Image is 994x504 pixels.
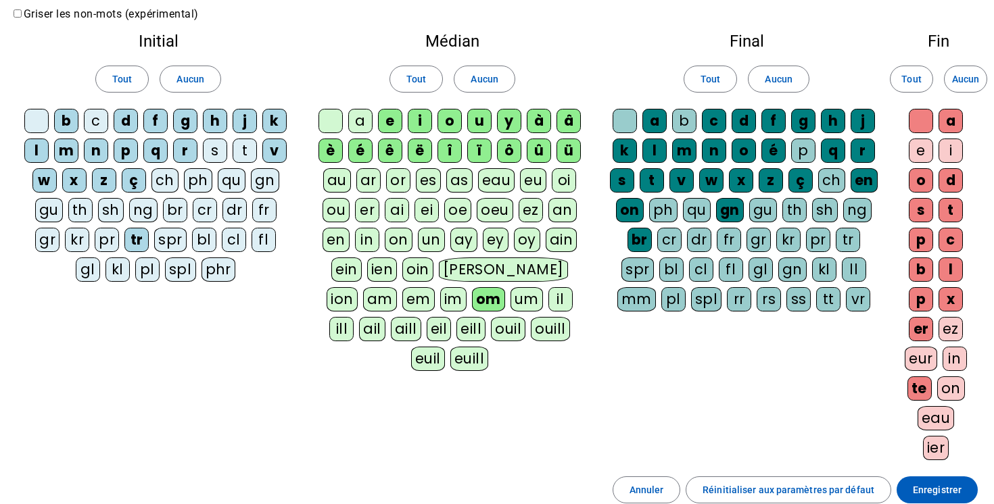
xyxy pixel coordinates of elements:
[355,198,379,222] div: er
[389,66,443,93] button: Tout
[687,228,711,252] div: dr
[909,228,933,252] div: p
[943,347,967,371] div: in
[323,198,350,222] div: ou
[456,317,486,341] div: eill
[939,257,963,282] div: l
[851,138,875,163] div: r
[749,257,773,282] div: gl
[812,257,836,282] div: kl
[816,287,841,311] div: tt
[913,482,962,498] span: Enregistrer
[163,198,187,222] div: br
[791,109,815,133] div: g
[686,476,891,503] button: Réinitialiser aux paramètres par défaut
[761,138,786,163] div: é
[222,228,246,252] div: cl
[952,71,979,87] span: Aucun
[890,66,933,93] button: Tout
[233,138,257,163] div: t
[672,138,696,163] div: m
[918,406,955,430] div: eau
[450,228,477,252] div: ay
[897,476,978,503] button: Enregistrer
[467,109,492,133] div: u
[776,228,801,252] div: kr
[732,138,756,163] div: o
[683,198,711,222] div: qu
[939,138,963,163] div: i
[218,168,245,193] div: qu
[316,33,588,49] h2: Médian
[909,317,933,341] div: er
[851,109,875,133] div: j
[923,436,949,460] div: ier
[759,168,783,193] div: z
[84,138,108,163] div: n
[649,198,678,222] div: ph
[184,168,212,193] div: ph
[642,138,667,163] div: l
[821,109,845,133] div: h
[105,257,130,282] div: kl
[778,257,807,282] div: gn
[471,71,498,87] span: Aucun
[472,287,505,311] div: om
[939,317,963,341] div: ez
[160,66,220,93] button: Aucun
[478,168,515,193] div: eau
[114,109,138,133] div: d
[356,168,381,193] div: ar
[378,109,402,133] div: e
[11,7,199,20] label: Griser les non-mots (expérimental)
[252,198,277,222] div: fr
[702,138,726,163] div: n
[84,109,108,133] div: c
[514,228,540,252] div: oy
[323,168,351,193] div: au
[909,138,933,163] div: e
[386,168,410,193] div: or
[689,257,713,282] div: cl
[765,71,792,87] span: Aucun
[467,138,492,163] div: ï
[699,168,724,193] div: w
[909,198,933,222] div: s
[901,71,921,87] span: Tout
[909,257,933,282] div: b
[135,257,160,282] div: pl
[444,198,471,222] div: oe
[905,33,972,49] h2: Fin
[24,138,49,163] div: l
[95,228,119,252] div: pr
[812,198,838,222] div: sh
[92,168,116,193] div: z
[192,228,216,252] div: bl
[408,138,432,163] div: ë
[318,138,343,163] div: è
[32,168,57,193] div: w
[937,376,965,401] div: on
[203,138,227,163] div: s
[143,109,168,133] div: f
[630,482,664,498] span: Annuler
[112,71,132,87] span: Tout
[939,228,963,252] div: c
[385,198,409,222] div: ai
[557,109,581,133] div: â
[427,317,452,341] div: eil
[367,257,398,282] div: ien
[851,168,878,193] div: en
[437,109,462,133] div: o
[716,198,744,222] div: gn
[411,347,445,371] div: euil
[520,168,546,193] div: eu
[939,109,963,133] div: a
[791,138,815,163] div: p
[143,138,168,163] div: q
[203,109,227,133] div: h
[355,228,379,252] div: in
[329,317,354,341] div: ill
[202,257,236,282] div: phr
[782,198,807,222] div: th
